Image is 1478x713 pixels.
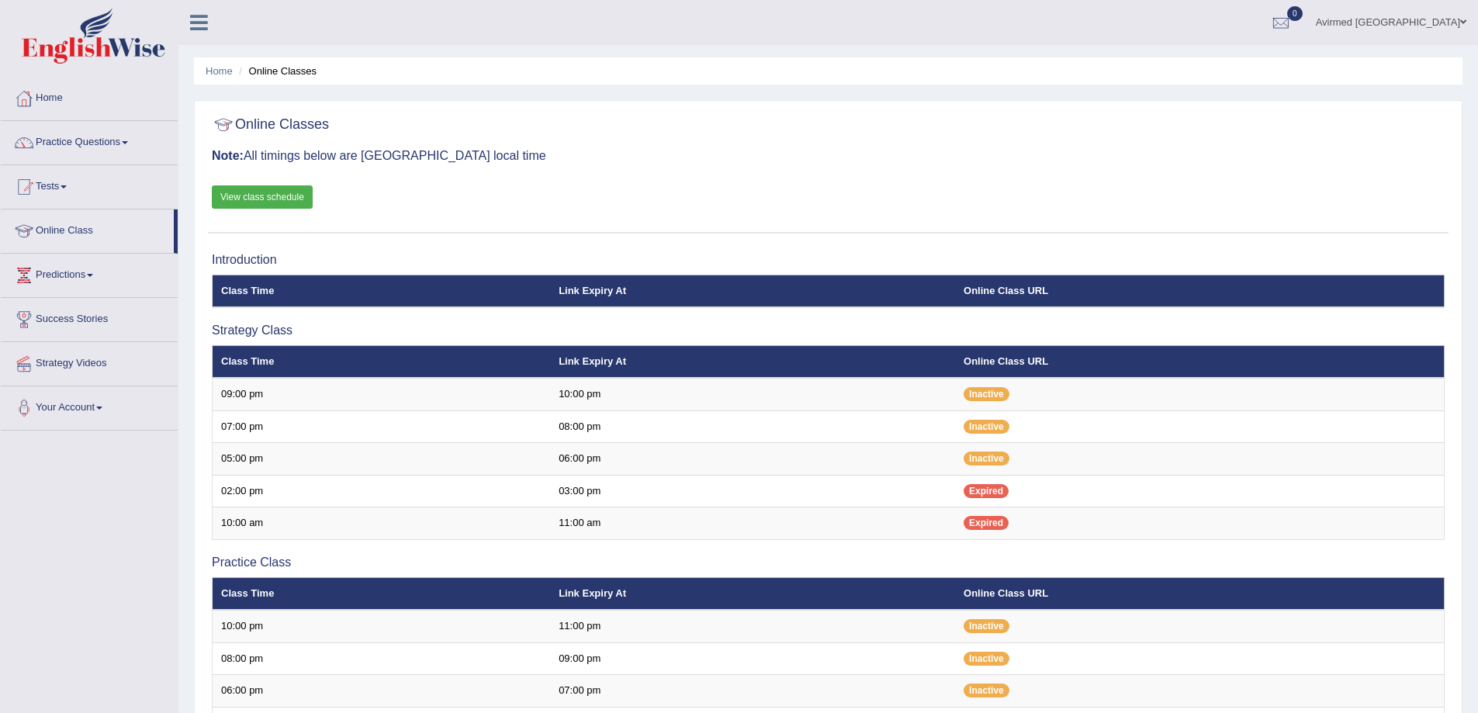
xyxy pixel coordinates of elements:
[213,410,551,443] td: 07:00 pm
[213,443,551,476] td: 05:00 pm
[212,324,1445,337] h3: Strategy Class
[550,610,955,642] td: 11:00 pm
[1,209,174,248] a: Online Class
[206,65,233,77] a: Home
[213,675,551,708] td: 06:00 pm
[550,475,955,507] td: 03:00 pm
[212,556,1445,569] h3: Practice Class
[1,77,178,116] a: Home
[964,484,1009,498] span: Expired
[1,298,178,337] a: Success Stories
[212,185,313,209] a: View class schedule
[1,254,178,292] a: Predictions
[235,64,317,78] li: Online Classes
[550,443,955,476] td: 06:00 pm
[1287,6,1303,21] span: 0
[212,113,329,137] h2: Online Classes
[550,345,955,378] th: Link Expiry At
[964,684,1009,697] span: Inactive
[212,149,244,162] b: Note:
[964,452,1009,466] span: Inactive
[550,507,955,540] td: 11:00 am
[550,410,955,443] td: 08:00 pm
[955,275,1444,307] th: Online Class URL
[955,577,1444,610] th: Online Class URL
[550,275,955,307] th: Link Expiry At
[213,610,551,642] td: 10:00 pm
[212,149,1445,163] h3: All timings below are [GEOGRAPHIC_DATA] local time
[213,475,551,507] td: 02:00 pm
[964,516,1009,530] span: Expired
[213,642,551,675] td: 08:00 pm
[964,652,1009,666] span: Inactive
[964,619,1009,633] span: Inactive
[1,386,178,425] a: Your Account
[955,345,1444,378] th: Online Class URL
[213,507,551,540] td: 10:00 am
[213,275,551,307] th: Class Time
[550,642,955,675] td: 09:00 pm
[212,253,1445,267] h3: Introduction
[964,387,1009,401] span: Inactive
[550,378,955,410] td: 10:00 pm
[1,342,178,381] a: Strategy Videos
[213,378,551,410] td: 09:00 pm
[964,420,1009,434] span: Inactive
[550,675,955,708] td: 07:00 pm
[1,165,178,204] a: Tests
[550,577,955,610] th: Link Expiry At
[213,577,551,610] th: Class Time
[213,345,551,378] th: Class Time
[1,121,178,160] a: Practice Questions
